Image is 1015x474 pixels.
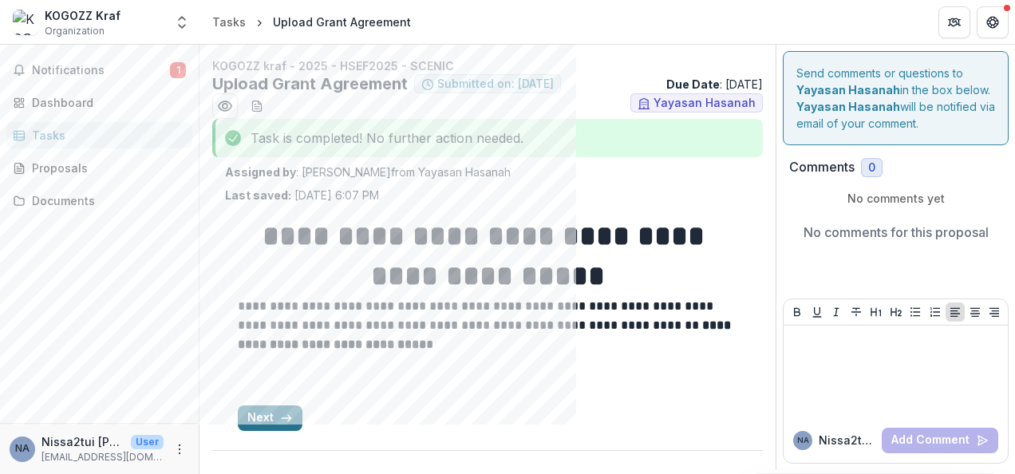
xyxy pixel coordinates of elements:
[32,94,180,111] div: Dashboard
[906,302,925,322] button: Bullet List
[32,160,180,176] div: Proposals
[966,302,985,322] button: Align Center
[41,433,124,450] p: Nissa2tui [PERSON_NAME]
[206,10,417,34] nav: breadcrumb
[867,302,886,322] button: Heading 1
[170,62,186,78] span: 1
[225,165,296,179] strong: Assigned by
[244,93,270,119] button: download-word-button
[804,223,989,242] p: No comments for this proposal
[6,57,192,83] button: Notifications1
[6,122,192,148] a: Tasks
[796,83,900,97] strong: Yayasan Hasanah
[796,100,900,113] strong: Yayasan Hasanah
[45,7,120,24] div: KOGOZZ Kraf
[437,77,554,91] span: Submitted on: [DATE]
[15,444,30,454] div: Nissa2tui Anissa
[797,436,809,444] div: Nissa2tui Anissa
[847,302,866,322] button: Strike
[654,97,756,110] span: Yayasan Hasanah
[926,302,945,322] button: Ordered List
[882,428,998,453] button: Add Comment
[32,192,180,209] div: Documents
[212,93,238,119] button: Preview d6768318-1d64-4615-b6d1-ad0d7f8918e0.pdf
[212,119,763,157] div: Task is completed! No further action needed.
[225,164,750,180] p: : [PERSON_NAME] from Yayasan Hasanah
[827,302,846,322] button: Italicize
[808,302,827,322] button: Underline
[789,160,855,175] h2: Comments
[206,10,252,34] a: Tasks
[6,188,192,214] a: Documents
[788,302,807,322] button: Bold
[985,302,1004,322] button: Align Right
[946,302,965,322] button: Align Left
[938,6,970,38] button: Partners
[666,77,720,91] strong: Due Date
[131,435,164,449] p: User
[45,24,105,38] span: Organization
[977,6,1009,38] button: Get Help
[238,405,302,431] button: Next
[212,14,246,30] div: Tasks
[225,188,291,202] strong: Last saved:
[225,187,379,203] p: [DATE] 6:07 PM
[789,190,1002,207] p: No comments yet
[868,161,875,175] span: 0
[273,14,411,30] div: Upload Grant Agreement
[32,127,180,144] div: Tasks
[887,302,906,322] button: Heading 2
[13,10,38,35] img: KOGOZZ Kraf
[819,432,875,448] p: Nissa2tui A
[171,6,193,38] button: Open entity switcher
[212,57,763,74] p: KOGOZZ kraf - 2025 - HSEF2025 - SCENIC
[6,89,192,116] a: Dashboard
[170,440,189,459] button: More
[6,155,192,181] a: Proposals
[41,450,164,464] p: [EMAIL_ADDRESS][DOMAIN_NAME]
[32,64,170,77] span: Notifications
[666,76,763,93] p: : [DATE]
[212,74,408,93] h2: Upload Grant Agreement
[783,51,1009,145] div: Send comments or questions to in the box below. will be notified via email of your comment.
